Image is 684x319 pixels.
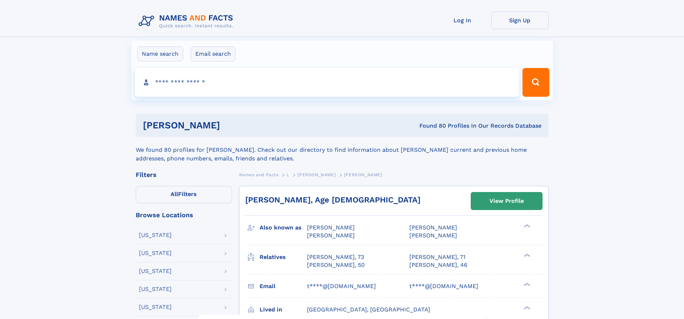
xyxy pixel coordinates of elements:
[491,12,549,29] a: Sign Up
[522,68,549,97] button: Search Button
[307,306,430,313] span: [GEOGRAPHIC_DATA], [GEOGRAPHIC_DATA]
[191,46,236,61] label: Email search
[287,172,289,177] span: L
[139,286,172,292] div: [US_STATE]
[245,195,420,204] a: [PERSON_NAME], Age [DEMOGRAPHIC_DATA]
[136,212,232,218] div: Browse Locations
[136,186,232,203] label: Filters
[136,172,232,178] div: Filters
[143,121,320,130] h1: [PERSON_NAME]
[139,232,172,238] div: [US_STATE]
[137,46,183,61] label: Name search
[344,172,382,177] span: [PERSON_NAME]
[522,305,531,310] div: ❯
[409,261,467,269] a: [PERSON_NAME], 46
[307,232,355,239] span: [PERSON_NAME]
[307,253,364,261] a: [PERSON_NAME], 73
[139,304,172,310] div: [US_STATE]
[260,251,307,263] h3: Relatives
[409,224,457,231] span: [PERSON_NAME]
[260,222,307,234] h3: Also known as
[434,12,491,29] a: Log In
[239,170,279,179] a: Names and Facts
[260,304,307,316] h3: Lived in
[136,12,239,31] img: Logo Names and Facts
[320,122,541,130] div: Found 80 Profiles In Our Records Database
[287,170,289,179] a: L
[139,268,172,274] div: [US_STATE]
[409,253,465,261] a: [PERSON_NAME], 71
[409,232,457,239] span: [PERSON_NAME]
[307,224,355,231] span: [PERSON_NAME]
[471,192,542,210] a: View Profile
[135,68,520,97] input: search input
[489,193,524,209] div: View Profile
[297,170,336,179] a: [PERSON_NAME]
[522,282,531,287] div: ❯
[260,280,307,292] h3: Email
[297,172,336,177] span: [PERSON_NAME]
[139,250,172,256] div: [US_STATE]
[307,261,365,269] a: [PERSON_NAME], 50
[522,253,531,258] div: ❯
[171,191,178,197] span: All
[136,137,549,163] div: We found 80 profiles for [PERSON_NAME]. Check out our directory to find information about [PERSON...
[522,224,531,228] div: ❯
